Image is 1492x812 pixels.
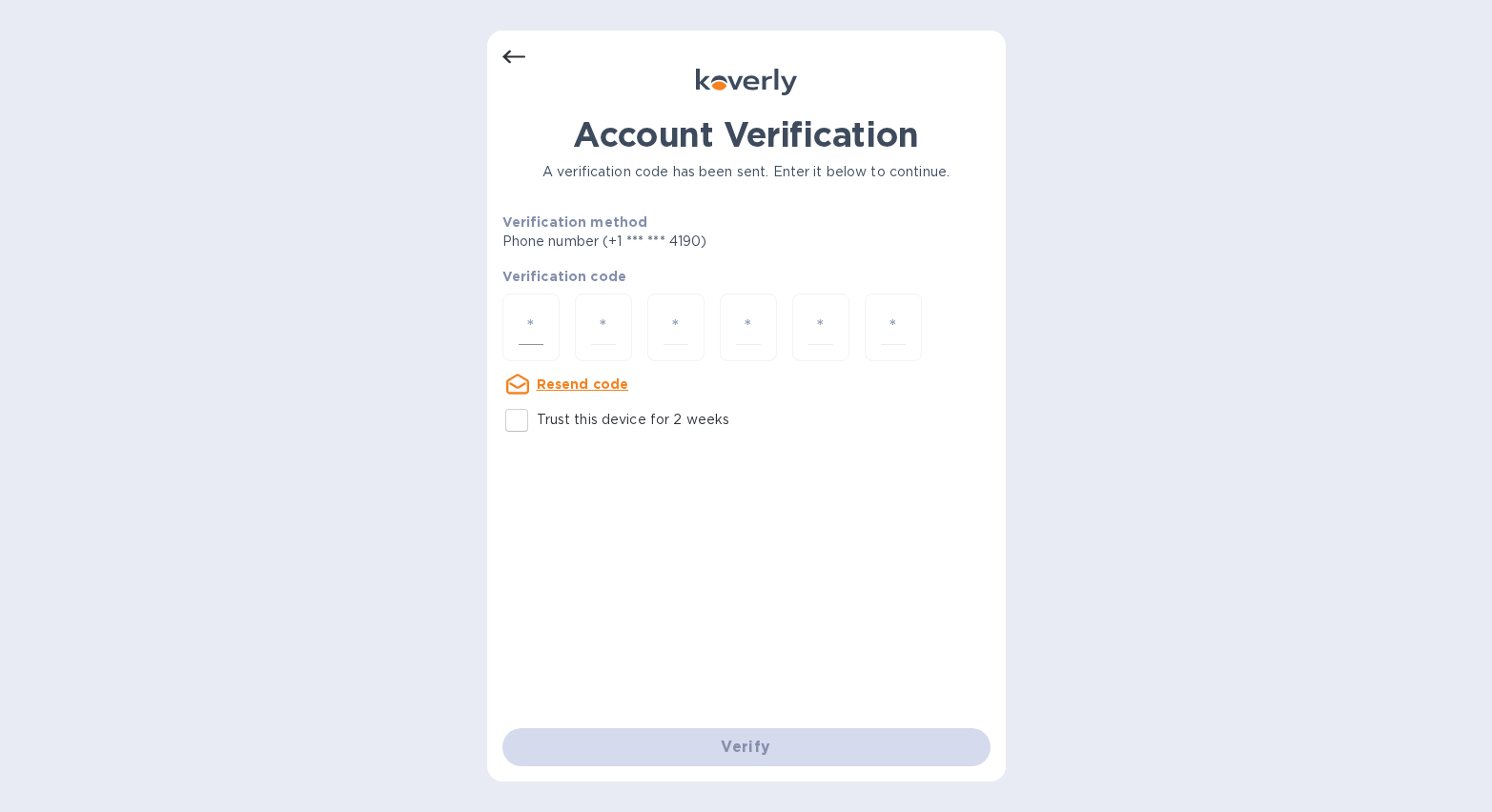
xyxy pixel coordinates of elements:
[537,376,629,392] u: Resend code
[537,410,730,430] p: Trust this device for 2 weeks
[502,214,648,230] b: Verification method
[502,232,853,252] p: Phone number (+1 *** *** 4190)
[502,114,991,154] h1: Account Verification
[502,162,991,182] p: A verification code has been sent. Enter it below to continue.
[502,267,991,286] p: Verification code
